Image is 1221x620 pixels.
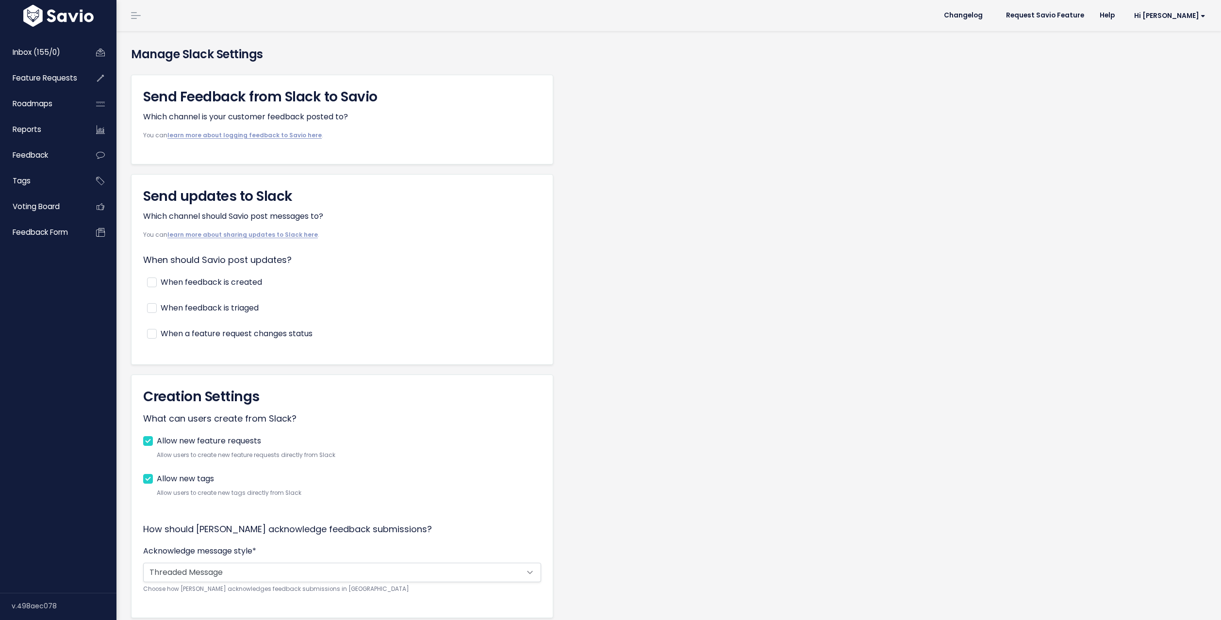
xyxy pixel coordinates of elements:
[143,387,541,407] h3: Creation Settings
[998,8,1092,23] a: Request Savio Feature
[143,522,541,537] p: How should [PERSON_NAME] acknowledge feedback submissions?
[157,488,541,498] small: Allow users to create new tags directly from Slack
[143,111,348,123] label: Which channel is your customer feedback posted to?
[13,227,68,237] span: Feedback form
[21,5,96,27] img: logo-white.9d6f32f41409.svg
[157,434,261,448] label: Allow new feature requests
[12,593,116,619] div: v.498aec078
[13,98,52,109] span: Roadmaps
[2,67,81,89] a: Feature Requests
[157,450,541,460] small: Allow users to create new feature requests directly from Slack
[2,170,81,192] a: Tags
[143,230,541,240] small: You can .
[2,221,81,244] a: Feedback form
[161,276,262,290] label: When feedback is created
[161,301,259,315] label: When feedback is triaged
[143,87,541,107] h3: Send Feedback from Slack to Savio
[143,411,541,426] p: What can users create from Slack?
[2,118,81,141] a: Reports
[1092,8,1122,23] a: Help
[13,73,77,83] span: Feature Requests
[13,150,48,160] span: Feedback
[2,196,81,218] a: Voting Board
[143,545,256,557] label: Acknowledge message style
[167,131,322,139] a: learn more about logging feedback to Savio here
[2,93,81,115] a: Roadmaps
[161,327,313,341] label: When a feature request changes status
[143,252,541,268] p: When should Savio post updates?
[143,131,541,141] small: You can .
[143,584,541,594] small: Choose how [PERSON_NAME] acknowledges feedback submissions in [GEOGRAPHIC_DATA]
[13,47,60,57] span: Inbox (155/0)
[157,472,214,486] label: Allow new tags
[131,46,1206,63] h4: Manage Slack Settings
[1122,8,1213,23] a: Hi [PERSON_NAME]
[143,186,541,207] h3: Send updates to Slack
[167,231,318,239] a: learn more about sharing updates to Slack here
[1134,12,1205,19] span: Hi [PERSON_NAME]
[2,144,81,166] a: Feedback
[143,211,323,222] label: Which channel should Savio post messages to?
[2,41,81,64] a: Inbox (155/0)
[944,12,983,19] span: Changelog
[13,176,31,186] span: Tags
[13,124,41,134] span: Reports
[13,201,60,212] span: Voting Board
